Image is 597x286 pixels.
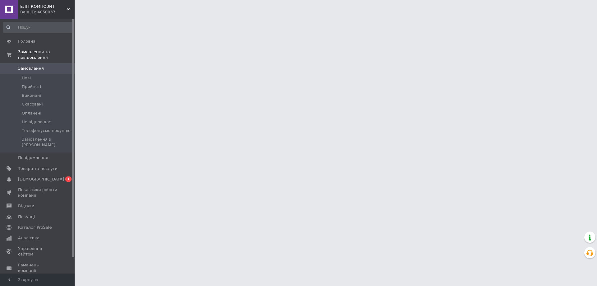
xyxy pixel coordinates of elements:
span: Аналітика [18,235,39,241]
span: Виконані [22,93,41,98]
span: Каталог ProSale [18,225,52,230]
span: Замовлення з [PERSON_NAME] [22,137,73,148]
span: 1 [65,176,72,182]
span: Скасовані [22,101,43,107]
div: Ваш ID: 4050037 [20,9,75,15]
span: Покупці [18,214,35,220]
span: Головна [18,39,35,44]
span: Замовлення [18,66,44,71]
span: Гаманець компанії [18,262,58,274]
span: Прийняті [22,84,41,90]
span: Нові [22,75,31,81]
span: Товари та послуги [18,166,58,171]
span: Замовлення та повідомлення [18,49,75,60]
span: Повідомлення [18,155,48,161]
span: Управління сайтом [18,246,58,257]
span: Відгуки [18,203,34,209]
span: ЕЛІТ КОМПОЗИТ [20,4,67,9]
span: Телефонуємо покупцю [22,128,71,134]
span: Показники роботи компанії [18,187,58,198]
span: Оплачені [22,110,41,116]
input: Пошук [3,22,73,33]
span: Не відповідає [22,119,51,125]
span: [DEMOGRAPHIC_DATA] [18,176,64,182]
